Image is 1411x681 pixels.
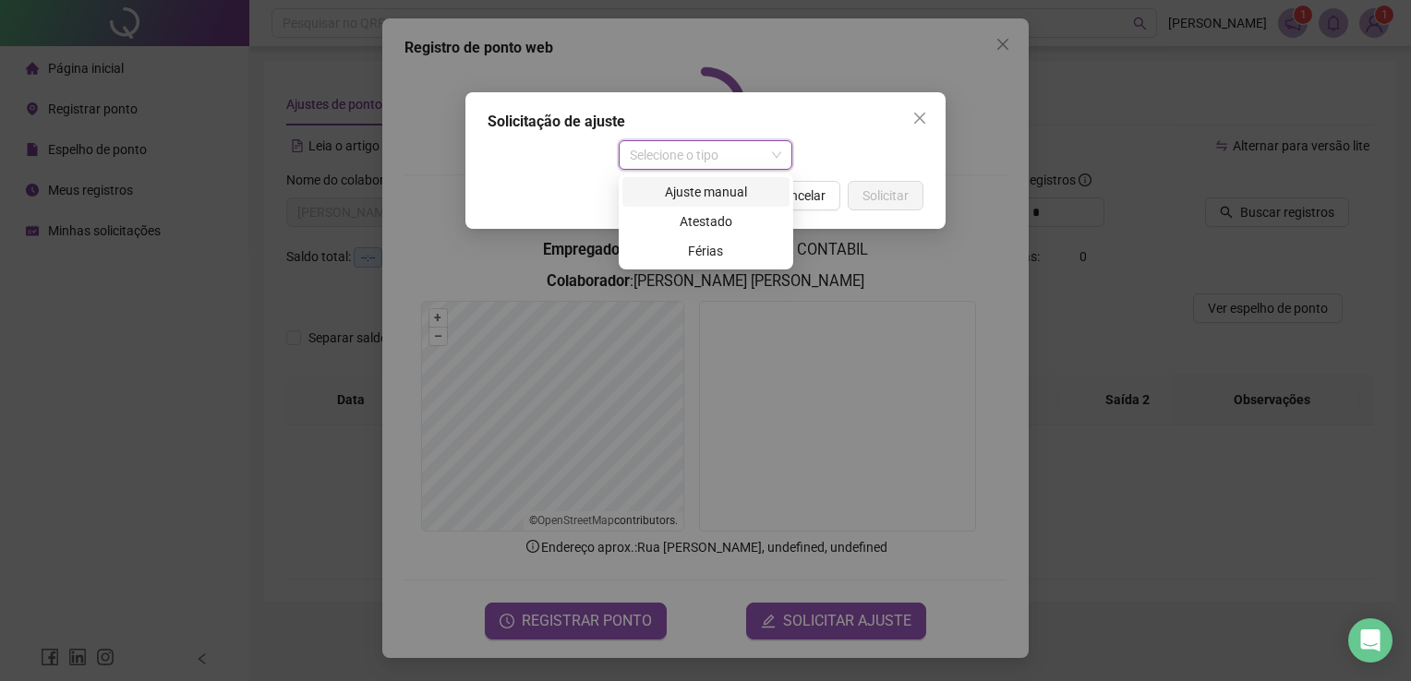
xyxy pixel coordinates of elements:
div: Ajuste manual [622,177,790,207]
div: Férias [622,236,790,266]
span: close [912,111,927,125]
span: Cancelar [775,185,826,206]
div: Férias [633,241,778,261]
div: Atestado [622,207,790,236]
div: Open Intercom Messenger [1348,618,1393,663]
div: Atestado [633,211,778,232]
button: Close [905,103,935,133]
button: Solicitar [848,181,923,210]
div: Solicitação de ajuste [488,111,923,133]
button: Cancelar [760,181,840,210]
div: Ajuste manual [633,182,778,202]
span: Selecione o tipo [630,141,782,169]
